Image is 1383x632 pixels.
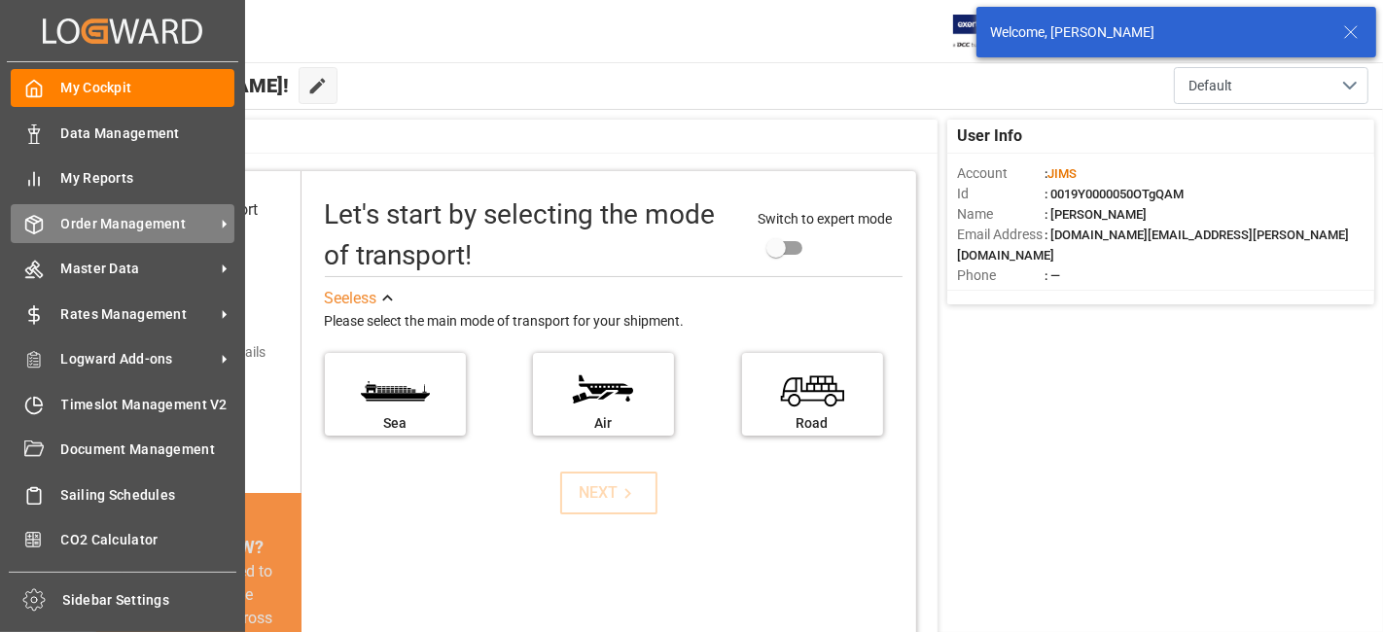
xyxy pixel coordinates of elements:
span: Data Management [61,123,235,144]
span: : [1045,166,1077,181]
span: Account Type [957,286,1045,306]
span: Email Address [957,225,1045,245]
span: Account [957,163,1045,184]
a: Data Management [11,114,234,152]
a: Tracking Shipment [11,566,234,604]
div: Add shipping details [144,342,266,363]
span: My Reports [61,168,235,189]
span: Hello [PERSON_NAME]! [80,67,289,104]
span: CO2 Calculator [61,530,235,550]
span: Default [1188,76,1232,96]
span: My Cockpit [61,78,235,98]
span: Logward Add-ons [61,349,215,369]
div: See less [325,287,377,310]
span: : Shipper [1045,289,1093,303]
span: : 0019Y0000050OTgQAM [1045,187,1184,201]
div: Let's start by selecting the mode of transport! [325,194,738,276]
div: Air [543,413,664,434]
a: Timeslot Management V2 [11,385,234,423]
span: Master Data [61,259,215,279]
span: Document Management [61,439,235,460]
a: CO2 Calculator [11,521,234,559]
span: Rates Management [61,304,215,325]
span: Phone [957,265,1045,286]
span: Timeslot Management V2 [61,395,235,415]
span: Sailing Schedules [61,485,235,506]
div: Sea [335,413,456,434]
a: My Reports [11,159,234,197]
span: JIMS [1047,166,1077,181]
span: Name [957,204,1045,225]
div: Welcome, [PERSON_NAME] [990,22,1325,43]
div: NEXT [579,481,638,505]
img: Exertis%20JAM%20-%20Email%20Logo.jpg_1722504956.jpg [953,15,1020,49]
span: Sidebar Settings [63,590,237,611]
button: open menu [1174,67,1368,104]
a: Sailing Schedules [11,475,234,513]
a: My Cockpit [11,69,234,107]
a: Document Management [11,431,234,469]
span: Id [957,184,1045,204]
button: NEXT [560,472,657,514]
span: : [DOMAIN_NAME][EMAIL_ADDRESS][PERSON_NAME][DOMAIN_NAME] [957,228,1349,263]
div: Road [752,413,873,434]
span: User Info [957,124,1022,148]
div: Please select the main mode of transport for your shipment. [325,310,903,334]
span: Order Management [61,214,215,234]
span: : — [1045,268,1060,283]
span: Switch to expert mode [758,211,892,227]
span: : [PERSON_NAME] [1045,207,1147,222]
